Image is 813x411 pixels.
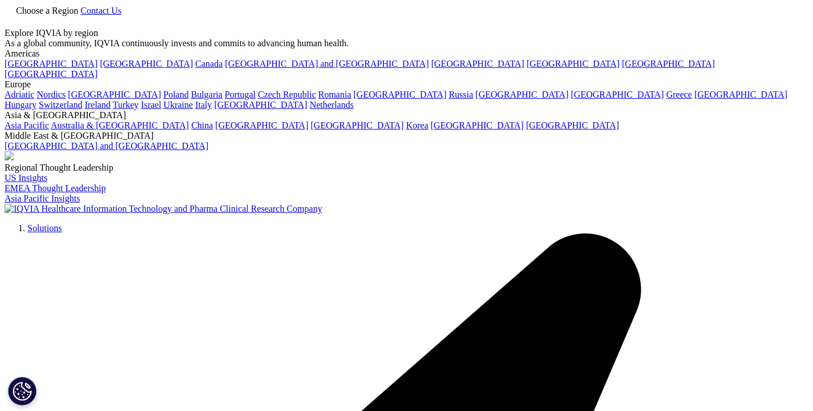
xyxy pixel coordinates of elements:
[84,100,110,110] a: Ireland
[449,90,474,99] a: Russia
[39,100,82,110] a: Switzerland
[80,6,122,15] a: Contact Us
[37,90,66,99] a: Nordics
[571,90,664,99] a: [GEOGRAPHIC_DATA]
[5,49,808,59] div: Americas
[694,90,787,99] a: [GEOGRAPHIC_DATA]
[310,100,354,110] a: Netherlands
[195,59,223,68] a: Canada
[5,183,106,193] a: EMEA Thought Leadership
[141,100,161,110] a: Israel
[225,90,256,99] a: Portugal
[5,151,14,160] img: 2093_analyzing-data-using-big-screen-display-and-laptop.png
[215,120,308,130] a: [GEOGRAPHIC_DATA]
[191,120,213,130] a: China
[5,69,98,79] a: [GEOGRAPHIC_DATA]
[5,173,47,183] a: US Insights
[406,120,428,130] a: Korea
[5,204,322,214] img: IQVIA Healthcare Information Technology and Pharma Clinical Research Company
[195,100,212,110] a: Italy
[8,377,37,405] button: Cookies Settings
[191,90,223,99] a: Bulgaria
[5,59,98,68] a: [GEOGRAPHIC_DATA]
[475,90,568,99] a: [GEOGRAPHIC_DATA]
[68,90,161,99] a: [GEOGRAPHIC_DATA]
[5,110,808,120] div: Asia & [GEOGRAPHIC_DATA]
[112,100,139,110] a: Turkey
[5,28,808,38] div: Explore IQVIA by region
[27,223,62,233] a: Solutions
[526,120,619,130] a: [GEOGRAPHIC_DATA]
[164,100,193,110] a: Ukraine
[5,100,37,110] a: Hungary
[666,90,692,99] a: Greece
[5,120,49,130] a: Asia Pacific
[5,163,808,173] div: Regional Thought Leadership
[5,194,80,203] a: Asia Pacific Insights
[5,141,208,151] a: [GEOGRAPHIC_DATA] and [GEOGRAPHIC_DATA]
[51,120,189,130] a: Australia & [GEOGRAPHIC_DATA]
[100,59,193,68] a: [GEOGRAPHIC_DATA]
[354,90,447,99] a: [GEOGRAPHIC_DATA]
[16,6,78,15] span: Choose a Region
[5,90,34,99] a: Adriatic
[163,90,188,99] a: Poland
[311,120,404,130] a: [GEOGRAPHIC_DATA]
[527,59,620,68] a: [GEOGRAPHIC_DATA]
[431,59,524,68] a: [GEOGRAPHIC_DATA]
[225,59,428,68] a: [GEOGRAPHIC_DATA] and [GEOGRAPHIC_DATA]
[5,38,808,49] div: As a global community, IQVIA continuously invests and commits to advancing human health.
[431,120,524,130] a: [GEOGRAPHIC_DATA]
[622,59,715,68] a: [GEOGRAPHIC_DATA]
[318,90,351,99] a: Romania
[258,90,316,99] a: Czech Republic
[5,131,808,141] div: Middle East & [GEOGRAPHIC_DATA]
[214,100,307,110] a: [GEOGRAPHIC_DATA]
[5,79,808,90] div: Europe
